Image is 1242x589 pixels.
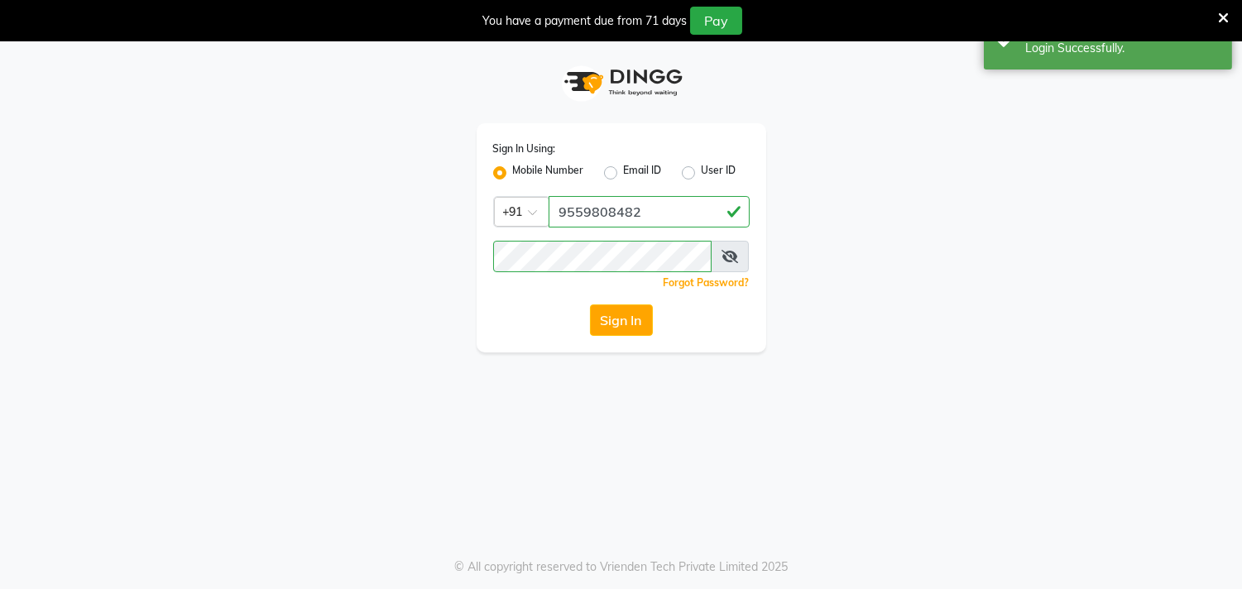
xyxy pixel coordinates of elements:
label: Sign In Using: [493,141,556,156]
input: Username [493,241,712,272]
button: Sign In [590,304,653,336]
input: Username [549,196,750,227]
a: Forgot Password? [664,276,750,289]
div: You have a payment due from 71 days [482,12,687,30]
label: Mobile Number [513,163,584,183]
button: Pay [690,7,742,35]
label: User ID [702,163,736,183]
img: logo1.svg [555,58,688,107]
label: Email ID [624,163,662,183]
div: Login Successfully. [1025,40,1220,57]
